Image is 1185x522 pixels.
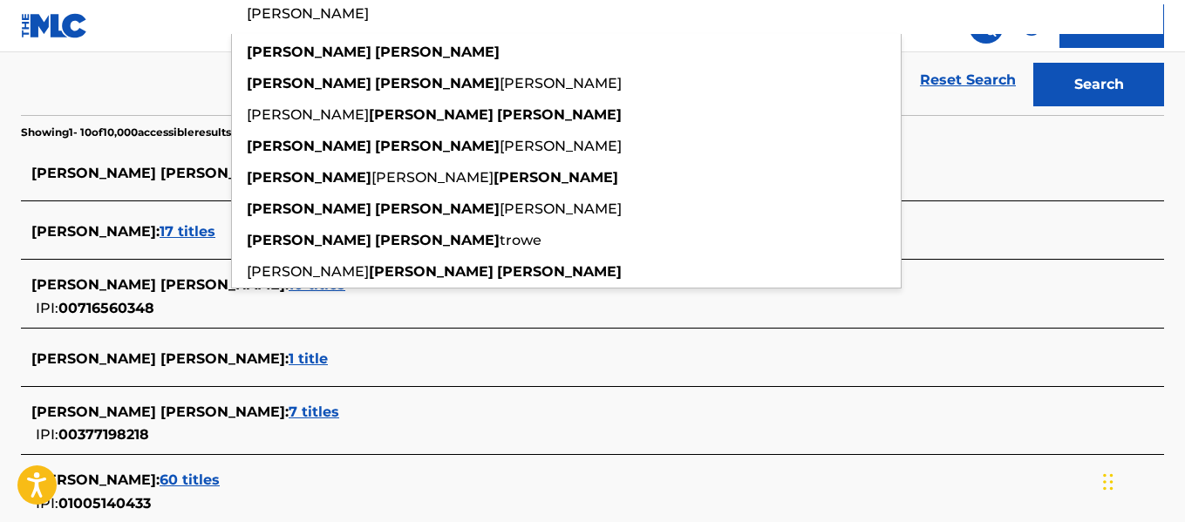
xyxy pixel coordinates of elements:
[31,165,289,181] span: [PERSON_NAME] [PERSON_NAME] :
[160,471,220,488] span: 60 titles
[31,350,289,367] span: [PERSON_NAME] [PERSON_NAME] :
[58,495,151,512] span: 01005140433
[375,75,500,92] strong: [PERSON_NAME]
[247,44,371,60] strong: [PERSON_NAME]
[500,75,622,92] span: [PERSON_NAME]
[369,263,494,280] strong: [PERSON_NAME]
[289,350,328,367] span: 1 title
[497,263,622,280] strong: [PERSON_NAME]
[31,223,160,240] span: [PERSON_NAME] :
[247,75,371,92] strong: [PERSON_NAME]
[247,232,371,248] strong: [PERSON_NAME]
[31,471,160,488] span: [PERSON_NAME] :
[369,106,494,123] strong: [PERSON_NAME]
[247,200,371,217] strong: [PERSON_NAME]
[500,232,541,248] span: trowe
[247,138,371,154] strong: [PERSON_NAME]
[500,138,622,154] span: [PERSON_NAME]
[1033,63,1164,106] button: Search
[247,106,369,123] span: [PERSON_NAME]
[31,403,289,420] span: [PERSON_NAME] [PERSON_NAME] :
[36,426,58,443] span: IPI:
[36,495,58,512] span: IPI:
[497,106,622,123] strong: [PERSON_NAME]
[500,200,622,217] span: [PERSON_NAME]
[21,125,300,140] p: Showing 1 - 10 of 10,000 accessible results (Total 12,298 )
[911,61,1025,99] a: Reset Search
[31,276,289,293] span: [PERSON_NAME] [PERSON_NAME] :
[375,200,500,217] strong: [PERSON_NAME]
[494,169,618,186] strong: [PERSON_NAME]
[160,223,215,240] span: 17 titles
[247,263,369,280] span: [PERSON_NAME]
[36,300,58,316] span: IPI:
[1103,456,1113,508] div: Drag
[375,232,500,248] strong: [PERSON_NAME]
[247,169,371,186] strong: [PERSON_NAME]
[1098,438,1185,522] iframe: Chat Widget
[58,426,149,443] span: 00377198218
[371,169,494,186] span: [PERSON_NAME]
[375,138,500,154] strong: [PERSON_NAME]
[289,403,339,420] span: 7 titles
[375,44,500,60] strong: [PERSON_NAME]
[21,13,88,38] img: MLC Logo
[58,300,154,316] span: 00716560348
